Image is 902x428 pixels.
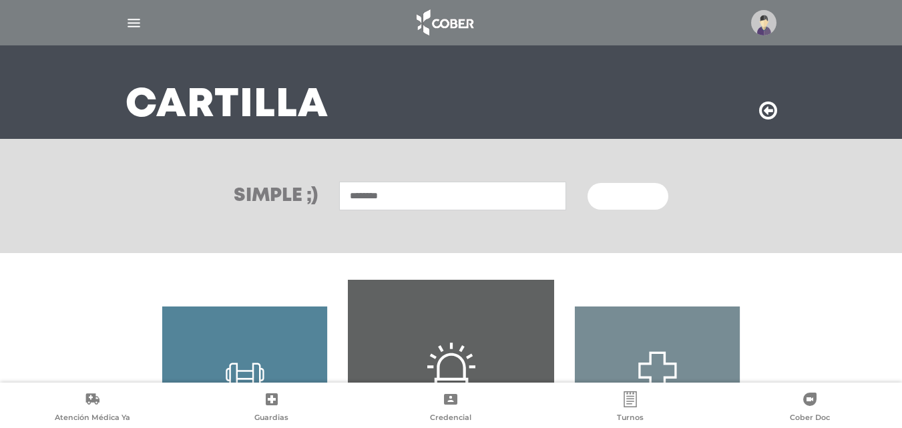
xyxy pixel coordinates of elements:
[126,15,142,31] img: Cober_menu-lines-white.svg
[182,391,362,425] a: Guardias
[541,391,720,425] a: Turnos
[588,183,668,210] button: Buscar
[720,391,899,425] a: Cober Doc
[617,413,644,425] span: Turnos
[55,413,130,425] span: Atención Médica Ya
[604,192,642,202] span: Buscar
[751,10,776,35] img: profile-placeholder.svg
[126,88,328,123] h3: Cartilla
[3,391,182,425] a: Atención Médica Ya
[430,413,471,425] span: Credencial
[361,391,541,425] a: Credencial
[409,7,479,39] img: logo_cober_home-white.png
[790,413,830,425] span: Cober Doc
[254,413,288,425] span: Guardias
[234,187,318,206] h3: Simple ;)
